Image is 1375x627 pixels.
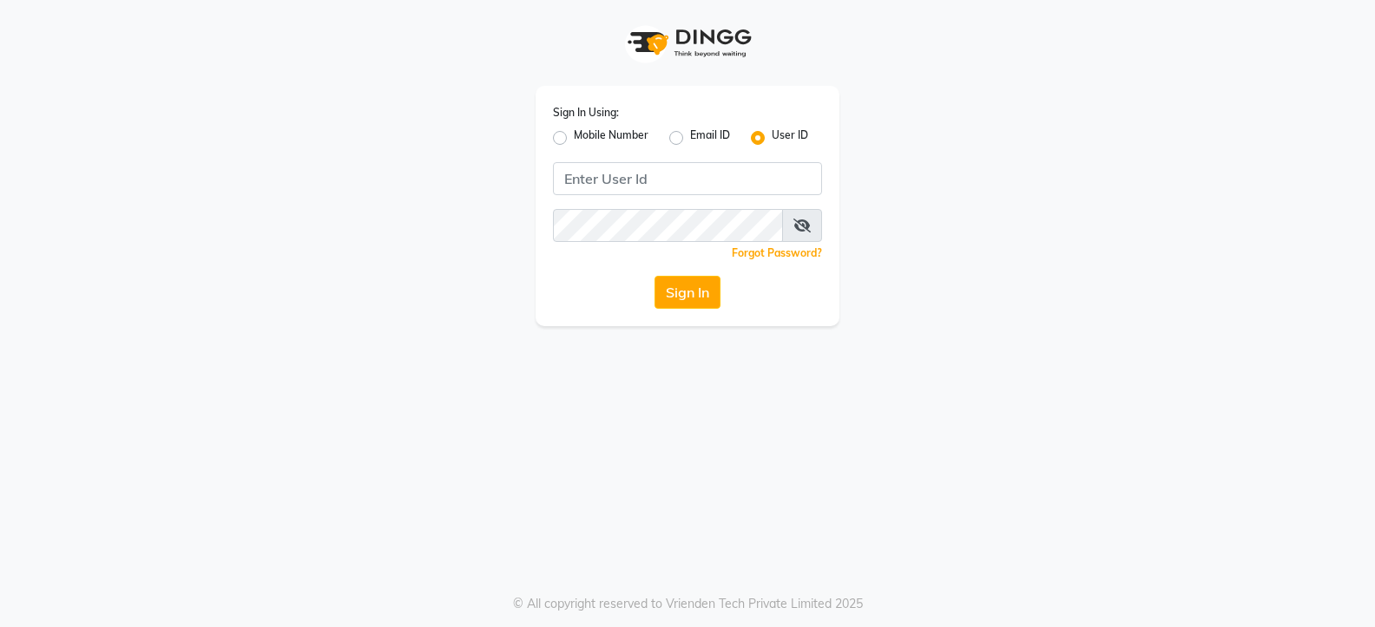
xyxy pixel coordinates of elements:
[690,127,730,148] label: Email ID
[574,127,648,148] label: Mobile Number
[772,127,808,148] label: User ID
[655,276,720,309] button: Sign In
[618,17,757,69] img: logo1.svg
[732,246,822,259] a: Forgot Password?
[553,162,822,195] input: Username
[553,209,783,242] input: Username
[553,105,619,121] label: Sign In Using:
